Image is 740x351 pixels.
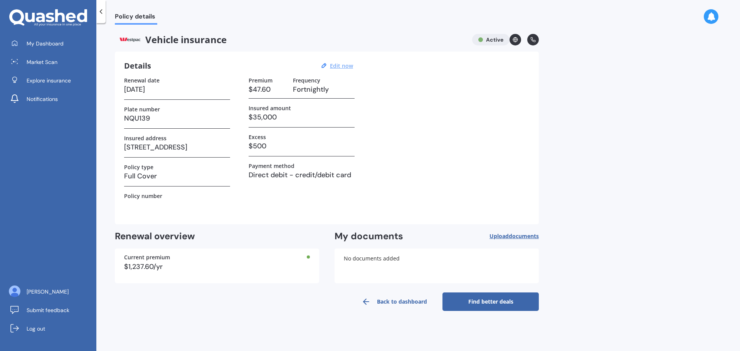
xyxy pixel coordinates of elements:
[124,106,160,113] label: Plate number
[293,84,355,95] h3: Fortnightly
[124,263,310,270] div: $1,237.60/yr
[249,84,287,95] h3: $47.60
[249,77,272,84] label: Premium
[6,73,96,88] a: Explore insurance
[509,232,539,240] span: documents
[9,286,20,297] img: AOh14Gh2W273NKqhEbfIJhiGpnQ6kjupn9Ac9BCtTJ1Z3w=s96-c
[27,77,71,84] span: Explore insurance
[249,140,355,152] h3: $500
[124,135,166,141] label: Insured address
[124,84,230,95] h3: [DATE]
[6,91,96,107] a: Notifications
[489,233,539,239] span: Upload
[6,54,96,70] a: Market Scan
[249,105,291,111] label: Insured amount
[115,13,157,23] span: Policy details
[27,40,64,47] span: My Dashboard
[330,62,353,69] u: Edit now
[328,62,355,69] button: Edit now
[27,325,45,333] span: Log out
[124,113,230,124] h3: NQU139
[249,169,355,181] h3: Direct debit - credit/debit card
[442,292,539,311] a: Find better deals
[124,77,160,84] label: Renewal date
[6,302,96,318] a: Submit feedback
[489,230,539,242] button: Uploaddocuments
[249,163,294,169] label: Payment method
[249,134,266,140] label: Excess
[124,255,310,260] div: Current premium
[124,164,153,170] label: Policy type
[115,230,319,242] h2: Renewal overview
[27,306,69,314] span: Submit feedback
[115,34,466,45] span: Vehicle insurance
[27,288,69,296] span: [PERSON_NAME]
[124,193,162,199] label: Policy number
[335,230,403,242] h2: My documents
[346,292,442,311] a: Back to dashboard
[124,141,230,153] h3: [STREET_ADDRESS]
[6,284,96,299] a: [PERSON_NAME]
[124,61,151,71] h3: Details
[27,95,58,103] span: Notifications
[6,36,96,51] a: My Dashboard
[115,34,145,45] img: Wespac.png
[124,170,230,182] h3: Full Cover
[249,111,355,123] h3: $35,000
[27,58,57,66] span: Market Scan
[335,249,539,283] div: No documents added
[6,321,96,336] a: Log out
[293,77,320,84] label: Frequency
